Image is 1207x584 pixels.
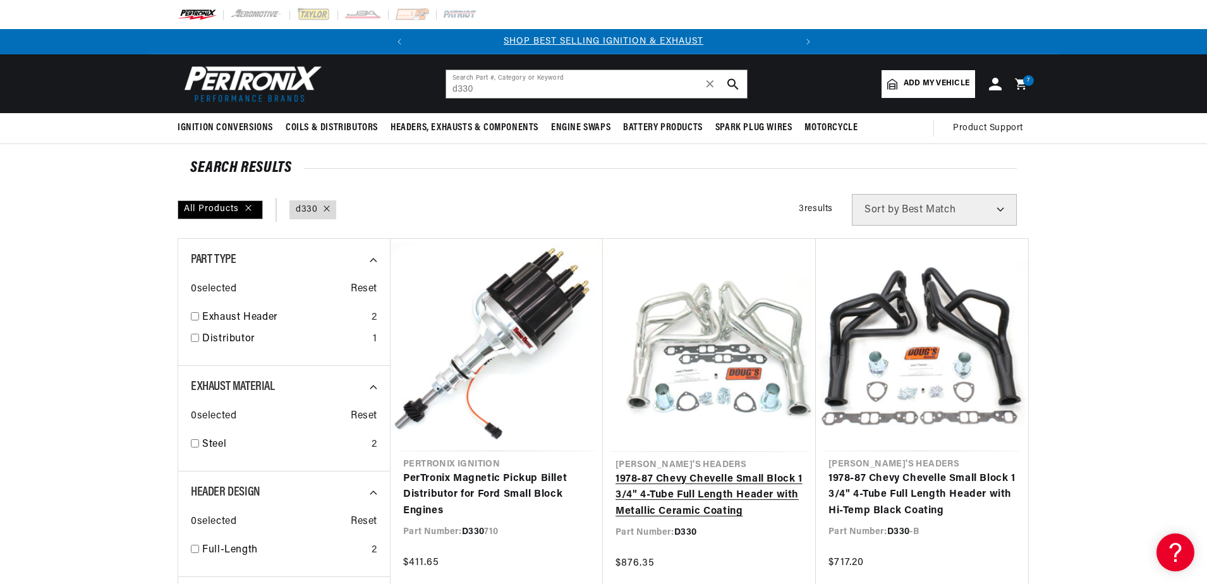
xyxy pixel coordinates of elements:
a: Full-Length [202,542,367,559]
span: Ignition Conversions [178,121,273,135]
span: Exhaust Material [191,380,275,393]
a: Steel [202,437,367,453]
input: Search Part #, Category or Keyword [446,70,747,98]
summary: Battery Products [617,113,709,143]
div: 2 [372,310,377,326]
select: Sort by [852,194,1017,226]
div: Announcement [412,35,796,49]
span: Spark Plug Wires [715,121,792,135]
span: Add my vehicle [904,78,969,90]
div: All Products [178,200,263,219]
img: Pertronix [178,62,323,106]
span: Header Design [191,486,260,499]
span: 7 [1027,75,1030,86]
a: d330 [296,203,317,217]
summary: Ignition Conversions [178,113,279,143]
a: Add my vehicle [882,70,975,98]
summary: Spark Plug Wires [709,113,799,143]
button: Translation missing: en.sections.announcements.previous_announcement [387,29,412,54]
span: Coils & Distributors [286,121,378,135]
summary: Coils & Distributors [279,113,384,143]
span: 0 selected [191,408,236,425]
span: 0 selected [191,281,236,298]
span: Product Support [953,121,1023,135]
button: Translation missing: en.sections.announcements.next_announcement [796,29,821,54]
div: 1 of 2 [412,35,796,49]
a: SHOP BEST SELLING IGNITION & EXHAUST [504,37,703,46]
span: Reset [351,514,377,530]
div: 1 [373,331,377,348]
span: Headers, Exhausts & Components [391,121,538,135]
div: 2 [372,437,377,453]
span: 3 results [799,204,833,214]
div: 2 [372,542,377,559]
span: Sort by [864,205,899,215]
summary: Motorcycle [798,113,864,143]
summary: Product Support [953,113,1029,143]
slideshow-component: Translation missing: en.sections.announcements.announcement_bar [146,29,1061,54]
summary: Headers, Exhausts & Components [384,113,545,143]
a: 1978-87 Chevy Chevelle Small Block 1 3/4" 4-Tube Full Length Header with Metallic Ceramic Coating [616,471,803,520]
div: SEARCH RESULTS [190,162,1017,174]
span: Battery Products [623,121,703,135]
span: Reset [351,408,377,425]
span: Motorcycle [804,121,858,135]
a: PerTronix Magnetic Pickup Billet Distributor for Ford Small Block Engines [403,471,590,520]
span: Part Type [191,253,236,266]
a: Distributor [202,331,368,348]
a: Exhaust Header [202,310,367,326]
button: search button [719,70,747,98]
span: 0 selected [191,514,236,530]
span: Engine Swaps [551,121,610,135]
span: Reset [351,281,377,298]
a: 1978-87 Chevy Chevelle Small Block 1 3/4" 4-Tube Full Length Header with Hi-Temp Black Coating [828,471,1016,520]
summary: Engine Swaps [545,113,617,143]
